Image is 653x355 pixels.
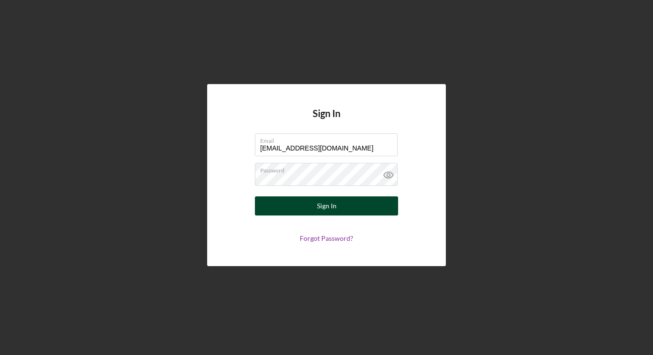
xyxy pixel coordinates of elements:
[313,108,340,133] h4: Sign In
[317,196,337,215] div: Sign In
[260,134,398,144] label: Email
[300,234,353,242] a: Forgot Password?
[255,196,398,215] button: Sign In
[260,163,398,174] label: Password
